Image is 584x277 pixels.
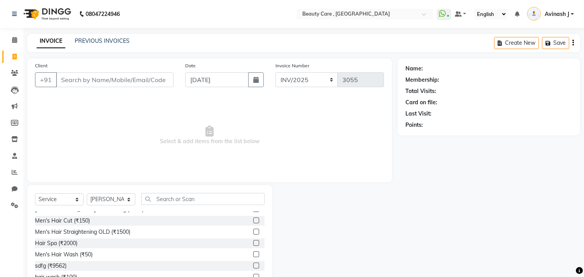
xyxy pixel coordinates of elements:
[494,37,539,49] button: Create New
[405,98,437,107] div: Card on file:
[35,228,130,236] div: Men's Hair Straightening OLD (₹1500)
[35,72,57,87] button: +91
[275,62,309,69] label: Invoice Number
[405,121,423,129] div: Points:
[56,72,174,87] input: Search by Name/Mobile/Email/Code
[35,251,93,259] div: Men's Hair Wash (₹50)
[35,96,384,174] span: Select & add items from the list below
[185,62,196,69] label: Date
[141,193,265,205] input: Search or Scan
[405,76,439,84] div: Membership:
[542,37,569,49] button: Save
[405,110,431,118] div: Last Visit:
[37,34,65,48] a: INVOICE
[20,3,73,25] img: logo
[545,10,569,18] span: Avinash J
[35,62,47,69] label: Client
[35,217,90,225] div: Men's Hair Cut (₹150)
[405,65,423,73] div: Name:
[86,3,120,25] b: 08047224946
[527,7,541,21] img: Avinash J
[405,87,436,95] div: Total Visits:
[35,262,67,270] div: sdfg (₹9562)
[35,239,77,247] div: Hair Spa (₹2000)
[75,37,130,44] a: PREVIOUS INVOICES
